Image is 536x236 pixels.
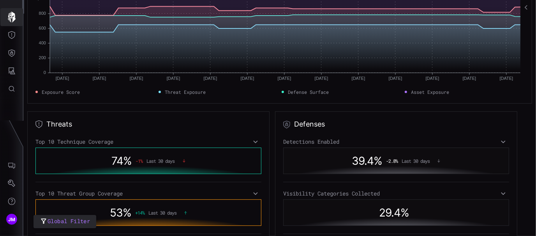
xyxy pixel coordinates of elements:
[241,76,254,81] text: [DATE]
[294,120,325,129] h2: Defenses
[35,138,261,145] div: Top 10 Technique Coverage
[165,88,206,95] span: Threat Exposure
[283,190,509,197] div: Visibility Categories Collected
[35,190,261,197] div: Top 10 Threat Group Coverage
[130,76,143,81] text: [DATE]
[500,76,513,81] text: [DATE]
[39,11,46,16] text: 800
[352,76,365,81] text: [DATE]
[315,76,328,81] text: [DATE]
[42,88,80,95] span: Exposure Score
[110,206,131,219] span: 53 %
[8,215,16,224] span: JM
[352,154,382,167] span: 39.4 %
[402,158,430,164] span: Last 30 days
[288,88,329,95] span: Defense Surface
[93,76,106,81] text: [DATE]
[112,154,132,167] span: 74 %
[204,76,217,81] text: [DATE]
[386,158,398,164] span: -2.8 %
[411,88,449,95] span: Asset Exposure
[148,210,176,215] span: Last 30 days
[0,210,23,228] button: JM
[147,158,175,164] span: Last 30 days
[379,206,409,219] span: 29.4 %
[283,138,509,145] div: Detections Enabled
[167,76,180,81] text: [DATE]
[56,76,69,81] text: [DATE]
[39,26,46,30] text: 600
[39,55,46,60] text: 200
[389,76,402,81] text: [DATE]
[46,120,72,129] h2: Threats
[136,158,143,164] span: -1 %
[135,210,145,215] span: + 14 %
[33,215,96,229] button: Global Filter
[44,70,46,75] text: 0
[278,76,291,81] text: [DATE]
[39,41,46,45] text: 400
[426,76,439,81] text: [DATE]
[48,217,90,226] span: Global Filter
[463,76,476,81] text: [DATE]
